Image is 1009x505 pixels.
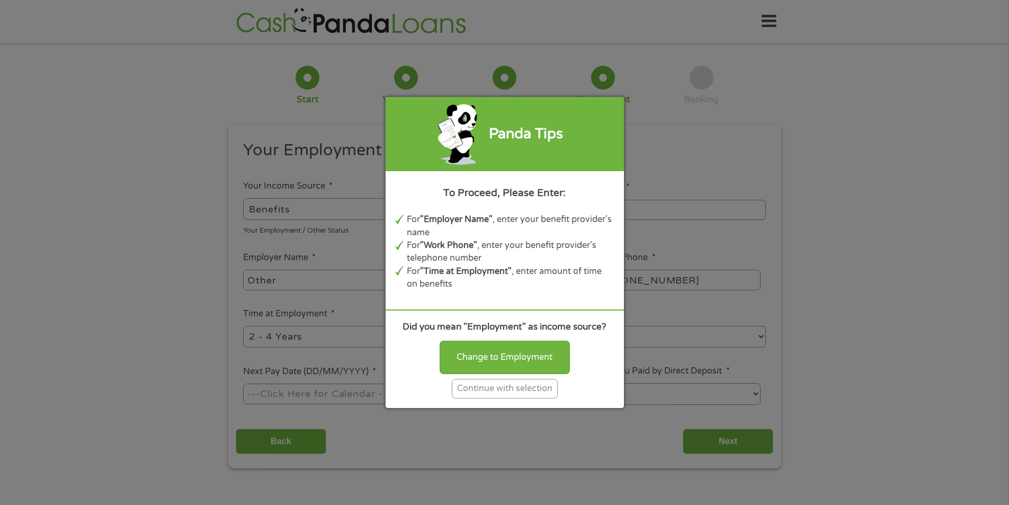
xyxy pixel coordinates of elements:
li: For , enter amount of time on benefits [407,265,614,291]
div: Continue with selection [452,379,558,398]
b: "Employer Name" [420,214,493,225]
div: To Proceed, Please Enter: [395,185,614,200]
img: green-panda-phone.png [436,102,479,166]
div: Change to Employment [440,341,570,374]
li: For , enter your benefit provider's name [407,213,614,239]
b: "Time at Employment" [420,266,512,277]
li: For , enter your benefit provider's telephone number [407,239,614,265]
b: "Work Phone" [420,240,477,251]
div: Did you mean "Employment" as income source? [395,320,614,334]
div: Panda Tips [489,123,563,145]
